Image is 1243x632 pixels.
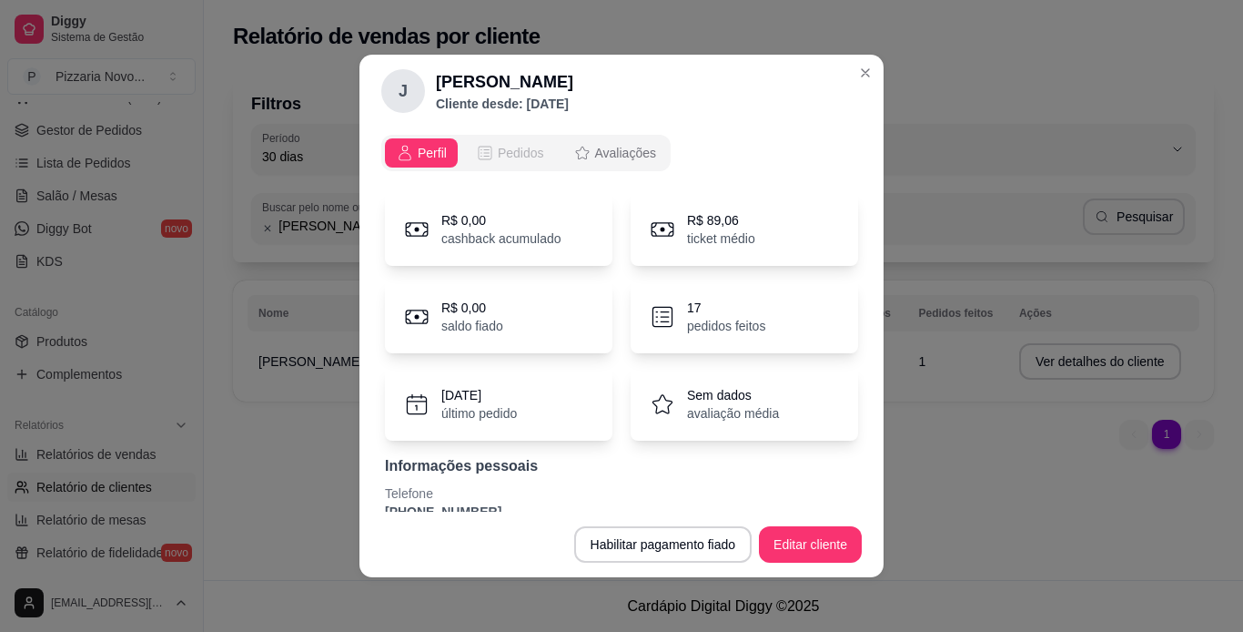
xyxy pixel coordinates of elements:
[381,135,862,171] div: opções
[441,386,517,404] p: [DATE]
[498,144,544,162] span: Pedidos
[441,317,503,335] p: saldo fiado
[687,229,755,248] p: ticket médio
[436,95,573,113] p: Cliente desde: [DATE]
[687,299,765,317] p: 17
[851,58,880,87] button: Close
[441,299,503,317] p: R$ 0,00
[687,404,779,423] p: avaliação média
[381,69,425,113] div: J
[441,404,517,423] p: último pedido
[441,211,561,229] p: R$ 0,00
[418,144,447,162] span: Perfil
[385,503,858,521] p: [PHONE_NUMBER]
[687,211,755,229] p: R$ 89,06
[441,229,561,248] p: cashback acumulado
[574,526,753,563] button: Habilitar pagamento fiado
[595,144,656,162] span: Avaliações
[385,484,858,503] p: Telefone
[687,317,765,335] p: pedidos feitos
[381,135,671,171] div: opções
[759,526,862,563] button: Editar cliente
[385,455,858,477] p: Informações pessoais
[436,69,573,95] h2: [PERSON_NAME]
[687,386,779,404] p: Sem dados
